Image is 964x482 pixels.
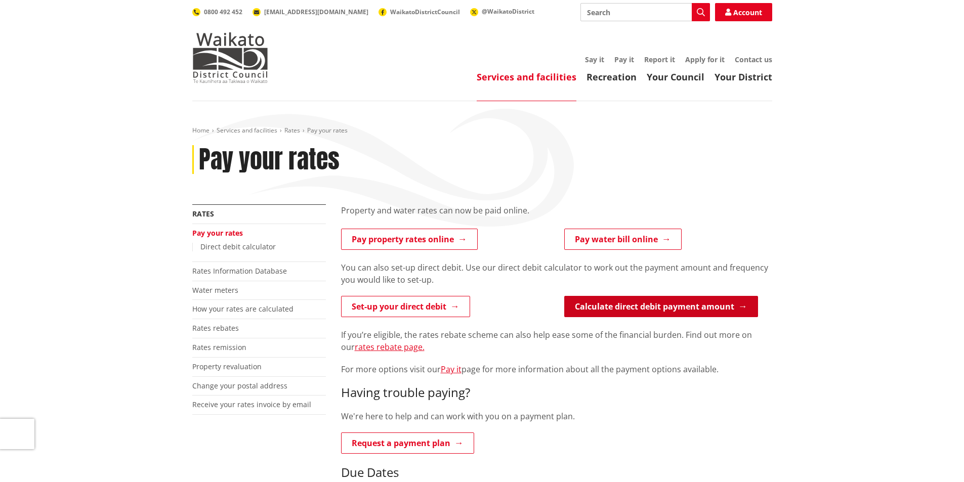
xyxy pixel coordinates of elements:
[614,55,634,64] a: Pay it
[341,229,478,250] a: Pay property rates online
[192,228,243,238] a: Pay your rates
[564,229,682,250] a: Pay water bill online
[470,7,534,16] a: @WaikatoDistrict
[200,242,276,251] a: Direct debit calculator
[564,296,758,317] a: Calculate direct debit payment amount
[192,126,209,135] a: Home
[284,126,300,135] a: Rates
[253,8,368,16] a: [EMAIL_ADDRESS][DOMAIN_NAME]
[735,55,772,64] a: Contact us
[586,71,637,83] a: Recreation
[192,8,242,16] a: 0800 492 452
[482,7,534,16] span: @WaikatoDistrict
[192,126,772,135] nav: breadcrumb
[341,329,772,353] p: If you’re eligible, the rates rebate scheme can also help ease some of the financial burden. Find...
[644,55,675,64] a: Report it
[685,55,725,64] a: Apply for it
[379,8,460,16] a: WaikatoDistrictCouncil
[585,55,604,64] a: Say it
[477,71,576,83] a: Services and facilities
[192,342,246,352] a: Rates remission
[341,385,772,400] h3: Having trouble paying?
[390,8,460,16] span: WaikatoDistrictCouncil
[715,3,772,21] a: Account
[199,145,340,174] h1: Pay your rates
[341,410,772,422] p: We're here to help and can work with you on a payment plan.
[192,400,311,409] a: Receive your rates invoice by email
[217,126,277,135] a: Services and facilities
[307,126,348,135] span: Pay your rates
[192,32,268,83] img: Waikato District Council - Te Kaunihera aa Takiwaa o Waikato
[192,381,287,390] a: Change your postal address
[192,323,239,333] a: Rates rebates
[341,363,772,375] p: For more options visit our page for more information about all the payment options available.
[341,261,772,286] p: You can also set-up direct debit. Use our direct debit calculator to work out the payment amount ...
[192,209,214,218] a: Rates
[192,304,294,314] a: How your rates are calculated
[264,8,368,16] span: [EMAIL_ADDRESS][DOMAIN_NAME]
[192,266,287,276] a: Rates Information Database
[204,8,242,16] span: 0800 492 452
[341,465,772,480] h3: Due Dates
[192,362,262,371] a: Property revaluation
[341,204,772,229] div: Property and water rates can now be paid online.
[192,285,238,295] a: Water meters
[715,71,772,83] a: Your District
[441,364,462,375] a: Pay it
[647,71,704,83] a: Your Council
[917,440,954,476] iframe: Messenger Launcher
[355,341,425,353] a: rates rebate page.
[341,432,474,454] a: Request a payment plan
[341,296,470,317] a: Set-up your direct debit
[580,3,710,21] input: Search input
